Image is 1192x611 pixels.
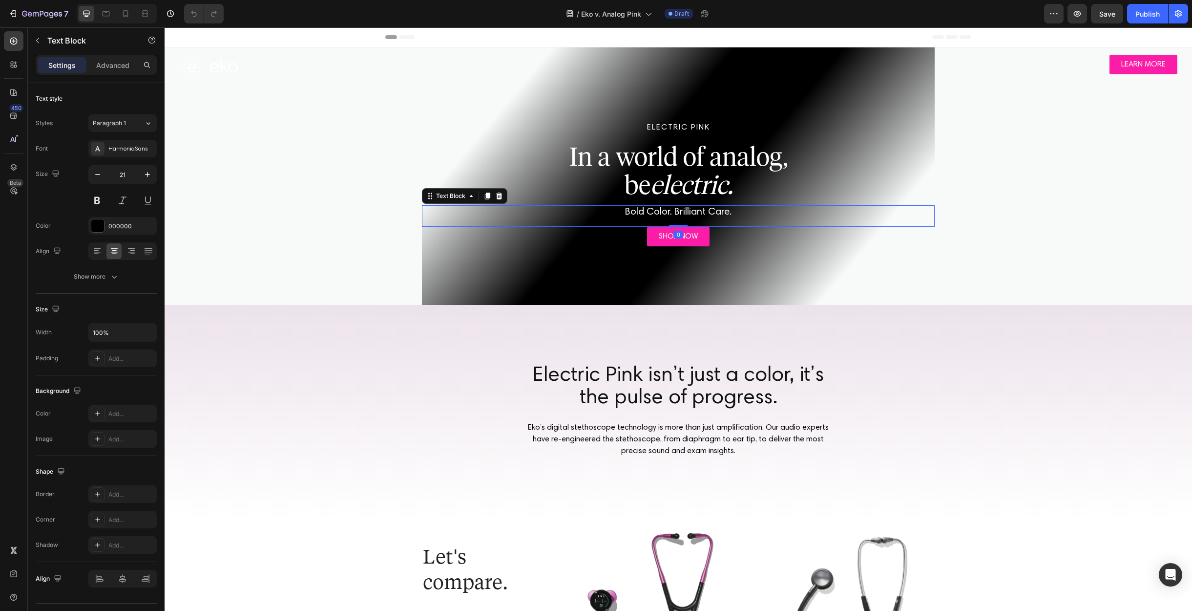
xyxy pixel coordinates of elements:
[1159,563,1182,587] div: Open Intercom Messenger
[486,142,568,173] i: electric.
[36,435,53,443] div: Image
[96,60,129,70] p: Advanced
[36,385,83,398] div: Background
[4,4,73,23] button: 7
[7,179,23,187] div: Beta
[460,142,568,173] span: be
[47,35,130,46] p: Text Block
[74,272,119,282] div: Show more
[36,465,67,479] div: Shape
[270,164,303,173] div: Text Block
[184,4,224,23] div: Undo/Redo
[108,354,154,363] div: Add...
[108,145,154,153] div: HarmoniaSans
[88,114,157,132] button: Paragraph 1
[36,94,63,103] div: Text style
[9,104,23,112] div: 450
[494,203,533,215] p: SHOP NOW
[36,515,55,524] div: Corner
[108,222,154,231] div: 000000
[36,268,157,285] button: Show more
[581,9,641,19] span: Eko v. Analog Pink
[36,490,55,499] div: Border
[36,328,52,337] div: Width
[957,31,1001,43] p: LEARN MORE
[36,144,48,153] div: Font
[108,435,154,444] div: Add...
[1091,4,1123,23] button: Save
[1127,4,1168,23] button: Publish
[108,541,154,550] div: Add...
[36,409,51,418] div: Color
[460,180,567,190] span: Bold Color. Brilliant Care.
[36,221,51,230] div: Color
[1135,9,1160,19] div: Publish
[36,303,62,316] div: Size
[108,516,154,524] div: Add...
[36,119,53,128] div: Styles
[258,94,769,106] p: ELECTRIC PINK
[108,490,154,499] div: Add...
[577,9,579,19] span: /
[945,27,1013,47] a: LEARN MORE
[1099,10,1115,18] span: Save
[36,245,63,258] div: Align
[165,27,1192,611] iframe: Design area
[355,336,672,383] h2: Electric Pink isn’t just a color, it’s the pulse of progress.
[257,515,382,567] h2: Let's compare.
[48,60,76,70] p: Settings
[405,114,623,145] span: In a world of analog,
[36,572,63,586] div: Align
[36,168,62,181] div: Size
[64,8,68,20] p: 7
[89,324,156,341] input: Auto
[108,410,154,418] div: Add...
[36,541,58,549] div: Shadow
[36,354,58,363] div: Padding
[482,199,545,219] a: SHOP NOW
[93,119,126,128] span: Paragraph 1
[674,9,689,18] span: Draft
[356,394,671,430] p: Eko’s digital stethoscope technology is more than just amplification. Our audio experts have re-e...
[509,203,519,211] div: 0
